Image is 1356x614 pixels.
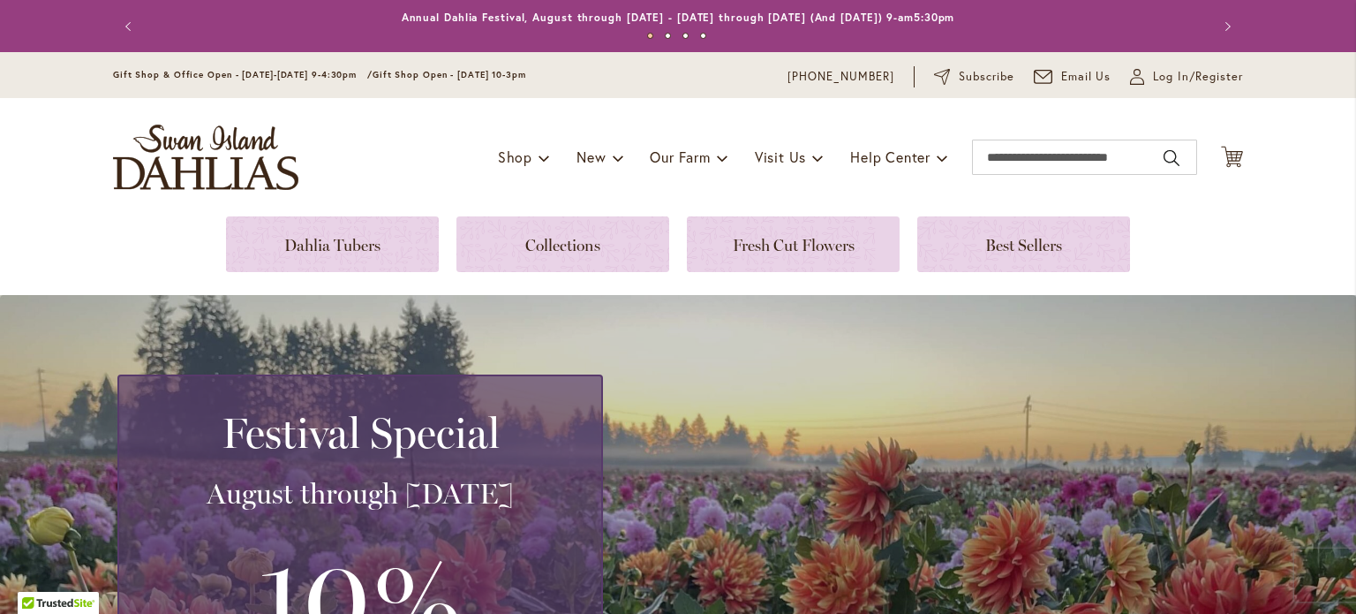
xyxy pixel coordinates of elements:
h2: Festival Special [140,408,580,458]
span: Subscribe [959,68,1014,86]
span: Visit Us [755,148,806,166]
button: 3 of 4 [682,33,689,39]
span: Log In/Register [1153,68,1243,86]
span: Gift Shop & Office Open - [DATE]-[DATE] 9-4:30pm / [113,69,373,80]
button: 2 of 4 [665,33,671,39]
span: Shop [498,148,532,166]
span: Gift Shop Open - [DATE] 10-3pm [373,69,526,80]
button: Previous [113,9,148,44]
a: store logo [113,125,298,190]
span: Email Us [1061,68,1111,86]
button: Next [1208,9,1243,44]
h3: August through [DATE] [140,476,580,512]
button: 4 of 4 [700,33,706,39]
span: Our Farm [650,148,710,166]
span: Help Center [850,148,930,166]
a: Email Us [1034,68,1111,86]
a: Annual Dahlia Festival, August through [DATE] - [DATE] through [DATE] (And [DATE]) 9-am5:30pm [402,11,955,24]
a: Log In/Register [1130,68,1243,86]
span: New [576,148,606,166]
button: 1 of 4 [647,33,653,39]
a: Subscribe [934,68,1014,86]
a: [PHONE_NUMBER] [787,68,894,86]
